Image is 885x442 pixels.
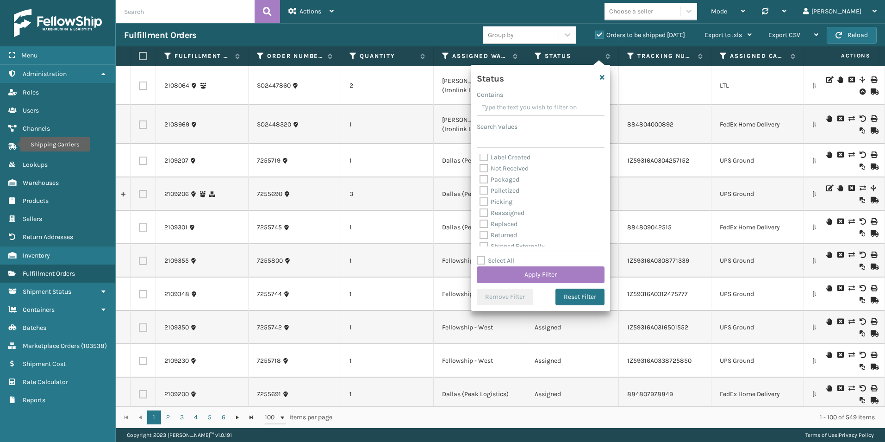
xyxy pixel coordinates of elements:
[826,218,832,225] i: On Hold
[23,288,71,296] span: Shipment Status
[627,390,673,398] a: 884807978849
[23,107,39,114] span: Users
[480,220,517,228] label: Replaced
[257,256,283,265] a: 7255800
[860,164,865,170] i: Reoptimize
[23,197,49,205] span: Products
[257,156,280,165] a: 7255719
[164,120,189,129] a: 2108969
[627,257,689,265] a: 1Z59316A0308771339
[827,27,877,44] button: Reload
[595,31,685,39] label: Orders to be shipped [DATE]
[477,257,514,265] label: Select All
[434,244,526,278] td: Fellowship - West
[23,360,66,368] span: Shipment Cost
[341,378,434,411] td: 1
[826,152,832,158] i: On Hold
[711,378,804,411] td: FedEx Home Delivery
[812,48,876,63] span: Actions
[848,76,854,83] i: Cancel Fulfillment Order
[871,330,876,337] i: Mark as Shipped
[477,70,504,84] h4: Status
[860,185,865,191] i: Change shipping
[477,289,533,305] button: Remove Filter
[189,410,203,424] a: 4
[341,105,434,144] td: 1
[860,115,865,122] i: Void Label
[23,143,73,151] span: Shipping Carriers
[360,52,416,60] label: Quantity
[871,197,876,203] i: Mark as Shipped
[711,7,727,15] span: Mode
[341,144,434,177] td: 1
[480,164,529,172] label: Not Received
[257,356,281,366] a: 7255718
[871,230,876,237] i: Mark as Shipped
[839,432,874,438] a: Privacy Policy
[860,264,865,270] i: Reoptimize
[147,410,161,424] a: 1
[871,88,876,95] i: Mark as Shipped
[860,297,865,303] i: Reoptimize
[477,90,503,100] label: Contains
[768,31,800,39] span: Export CSV
[871,318,876,325] i: Print Label
[848,385,854,391] i: Change shipping
[164,256,189,265] a: 2109355
[265,410,332,424] span: items per page
[248,414,255,421] span: Go to the last page
[434,211,526,244] td: Dallas (Peak Logistics)
[837,252,843,258] i: Cancel Fulfillment Order
[526,344,619,378] td: Assigned
[826,252,832,258] i: On Hold
[711,177,804,211] td: UPS Ground
[837,185,843,191] i: On Hold
[164,189,189,199] a: 2109206
[627,120,673,128] a: 884804000892
[267,52,323,60] label: Order Number
[23,342,80,350] span: Marketplace Orders
[23,396,45,404] span: Reports
[871,115,876,122] i: Print Label
[848,115,854,122] i: Change shipping
[164,390,189,399] a: 2109200
[257,81,291,90] a: SO2447860
[871,164,876,170] i: Mark as Shipped
[23,88,39,96] span: Roles
[341,244,434,278] td: 1
[871,218,876,225] i: Print Label
[871,352,876,358] i: Print Label
[127,428,232,442] p: Copyright 2023 [PERSON_NAME]™ v 1.0.191
[164,290,189,299] a: 2109348
[826,385,832,391] i: On Hold
[860,352,865,358] i: Void Label
[341,344,434,378] td: 1
[480,209,524,217] label: Reassigned
[23,215,42,223] span: Sellers
[848,252,854,258] i: Change shipping
[711,66,804,105] td: LTL
[164,356,189,366] a: 2109230
[627,223,672,231] a: 884809042515
[299,7,321,15] span: Actions
[860,76,865,83] i: Split Fulfillment Order
[871,185,876,191] i: Split Fulfillment Order
[341,278,434,311] td: 1
[480,231,517,239] label: Returned
[257,223,282,232] a: 7255745
[711,278,804,311] td: UPS Ground
[124,30,196,41] h3: Fulfillment Orders
[711,211,804,244] td: FedEx Home Delivery
[480,187,519,195] label: Palletized
[175,52,231,60] label: Fulfillment Order Id
[23,70,67,78] span: Administration
[871,264,876,270] i: Mark as Shipped
[480,198,512,206] label: Picking
[480,176,519,183] label: Packaged
[627,323,688,331] a: 1Z59316A0316501552
[871,364,876,370] i: Mark as Shipped
[434,278,526,311] td: Fellowship - West
[161,410,175,424] a: 2
[848,218,854,225] i: Change shipping
[434,177,526,211] td: Dallas (Peak Logistics)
